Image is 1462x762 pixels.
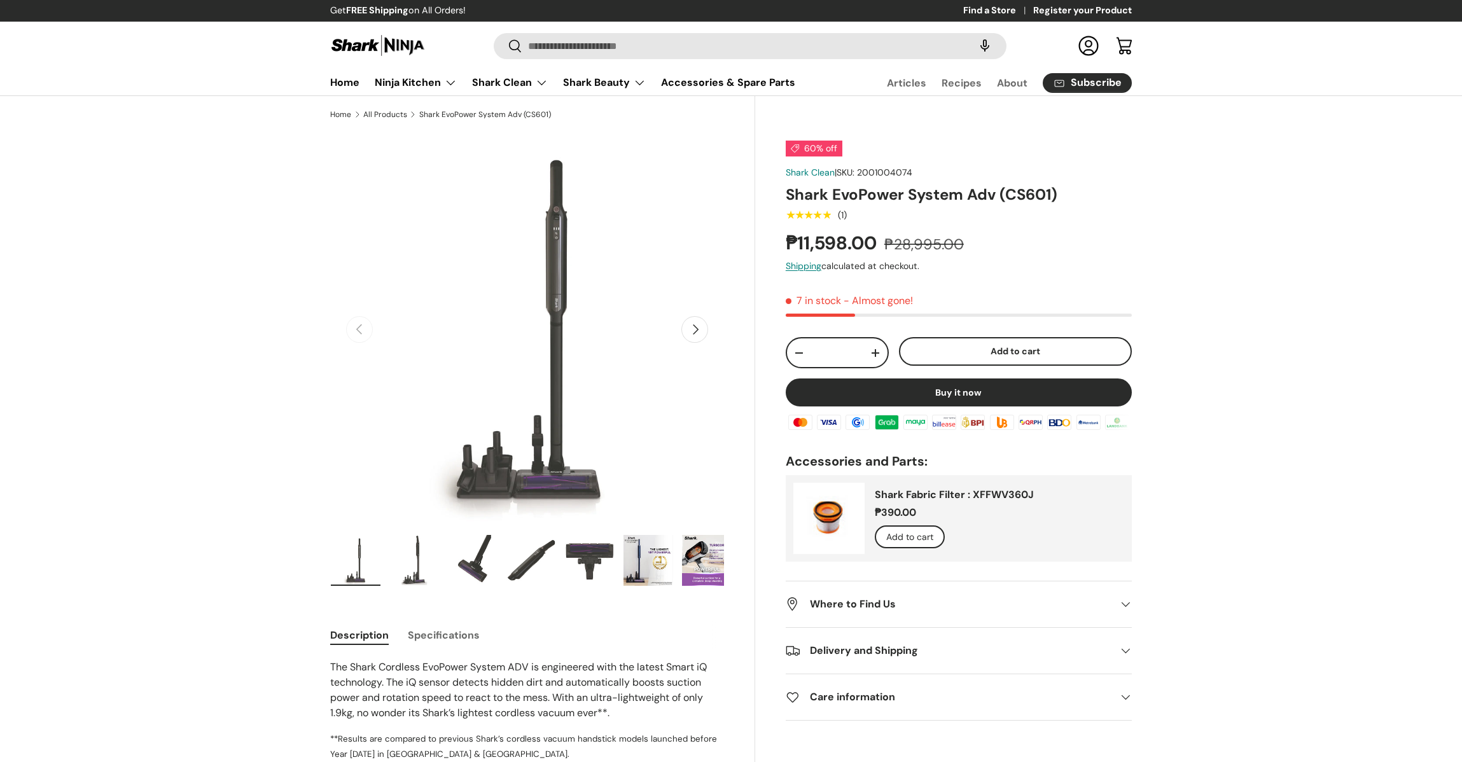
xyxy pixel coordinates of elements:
[1017,413,1045,432] img: qrph
[330,4,466,18] p: Get on All Orders!
[930,413,958,432] img: billease
[899,337,1132,366] button: Add to cart
[389,535,439,586] img: Shark EvoPower System Adv (CS601)
[963,4,1033,18] a: Find a Store
[786,674,1132,720] summary: Care information
[330,70,795,95] nav: Primary
[786,628,1132,674] summary: Delivery and Shipping
[786,209,831,221] span: ★★★★★
[835,167,912,178] span: |
[844,294,913,307] p: - Almost gone!
[786,184,1132,204] h1: Shark EvoPower System Adv (CS601)
[844,413,872,432] img: gcash
[565,535,615,586] img: Shark EvoPower System Adv (CS601)
[857,167,912,178] span: 2001004074
[902,413,929,432] img: maya
[375,70,457,95] a: Ninja Kitchen
[884,235,964,254] s: ₱28,995.00
[555,70,653,95] summary: Shark Beauty
[419,111,551,118] a: Shark EvoPower System Adv (CS601)
[786,260,1132,273] div: calculated at checkout.
[563,70,646,95] a: Shark Beauty
[408,621,480,649] button: Specifications
[506,535,556,586] img: Shark EvoPower System Adv (CS601)
[472,70,548,95] a: Shark Clean
[875,525,945,549] button: Add to cart
[331,535,380,586] img: Shark EvoPower System Adv (CS601)
[856,70,1132,95] nav: Secondary
[988,413,1016,432] img: ubp
[786,378,1132,406] button: Buy it now
[837,167,854,178] span: SKU:
[786,167,835,178] a: Shark Clean
[346,4,408,16] strong: FREE Shipping
[661,70,795,95] a: Accessories & Spare Parts
[330,660,724,721] p: The Shark Cordless EvoPower System ADV is engineered with the latest Smart iQ technology. The iQ ...
[786,643,1111,658] h2: Delivery and Shipping
[330,111,351,118] a: Home
[330,109,755,120] nav: Breadcrumbs
[786,231,880,255] strong: ₱11,598.00
[997,71,1027,95] a: About
[1033,4,1132,18] a: Register your Product
[786,689,1111,705] h2: Care information
[330,621,389,649] button: Description
[330,33,426,58] img: Shark Ninja Philippines
[942,71,982,95] a: Recipes
[786,141,842,156] span: 60% off
[786,597,1111,612] h2: Where to Find Us
[786,413,814,432] img: master
[448,535,498,586] img: Shark EvoPower System Adv (CS601)
[786,294,841,307] span: 7 in stock
[330,70,359,95] a: Home
[815,413,843,432] img: visa
[964,32,1005,60] speech-search-button: Search by voice
[786,209,831,221] div: 5.0 out of 5.0 stars
[464,70,555,95] summary: Shark Clean
[623,535,673,586] img: Shark EvoPower System Adv (CS601)
[838,211,847,220] div: (1)
[1071,78,1122,88] span: Subscribe
[786,260,821,272] a: Shipping
[1043,73,1132,93] a: Subscribe
[682,535,732,586] img: Shark EvoPower System Adv (CS601)
[959,413,987,432] img: bpi
[367,70,464,95] summary: Ninja Kitchen
[1045,413,1073,432] img: bdo
[1074,413,1102,432] img: metrobank
[875,488,1034,501] a: Shark Fabric Filter : XFFWV360J
[786,581,1132,627] summary: Where to Find Us
[786,452,1132,470] h2: Accessories and Parts:
[330,733,717,759] small: **Results are compared to previous Shark’s cordless vacuum handstick models launched before Year ...
[363,111,407,118] a: All Products
[887,71,926,95] a: Articles
[1103,413,1131,432] img: landbank
[873,413,901,432] img: grabpay
[330,133,724,590] media-gallery: Gallery Viewer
